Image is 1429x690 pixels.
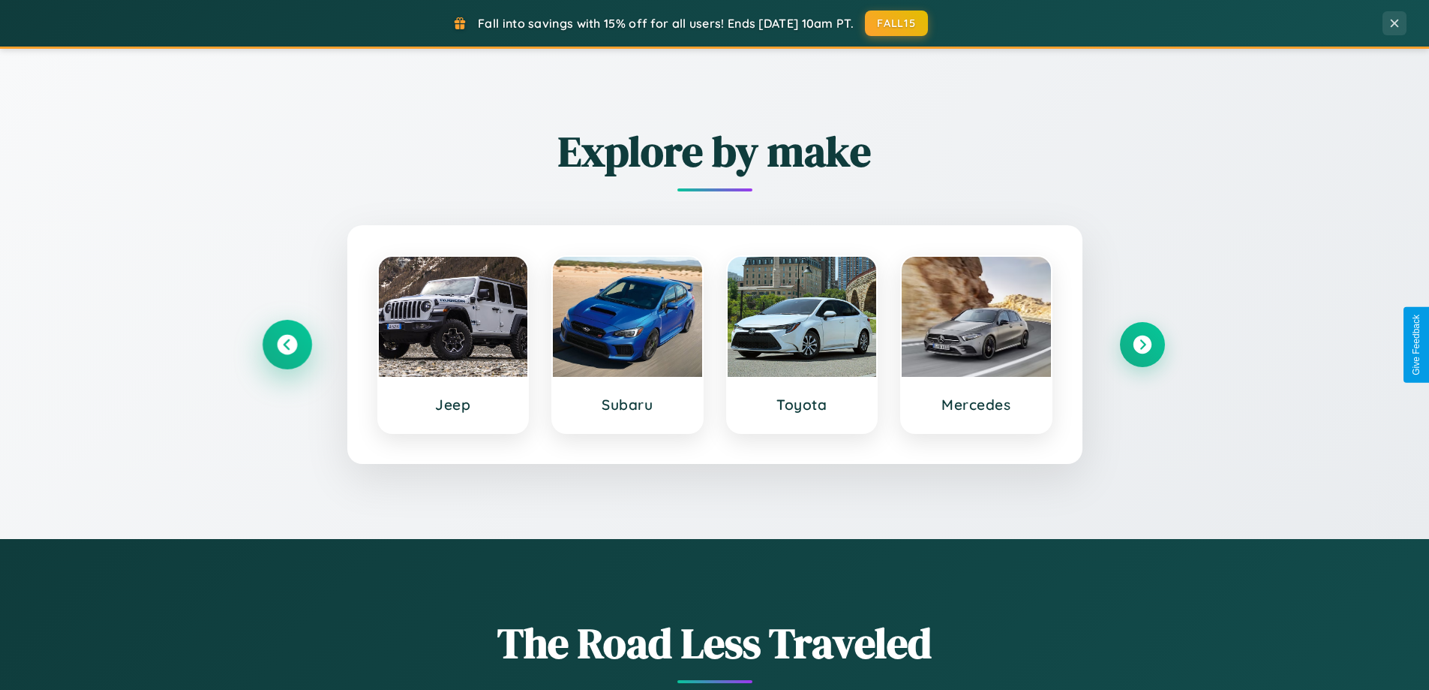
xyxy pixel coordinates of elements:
h2: Explore by make [265,122,1165,180]
div: Give Feedback [1411,315,1421,375]
h3: Toyota [743,396,862,414]
h3: Jeep [394,396,513,414]
span: Fall into savings with 15% off for all users! Ends [DATE] 10am PT. [478,16,854,31]
h3: Mercedes [917,396,1036,414]
h3: Subaru [568,396,687,414]
h1: The Road Less Traveled [265,614,1165,672]
button: FALL15 [865,11,928,36]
